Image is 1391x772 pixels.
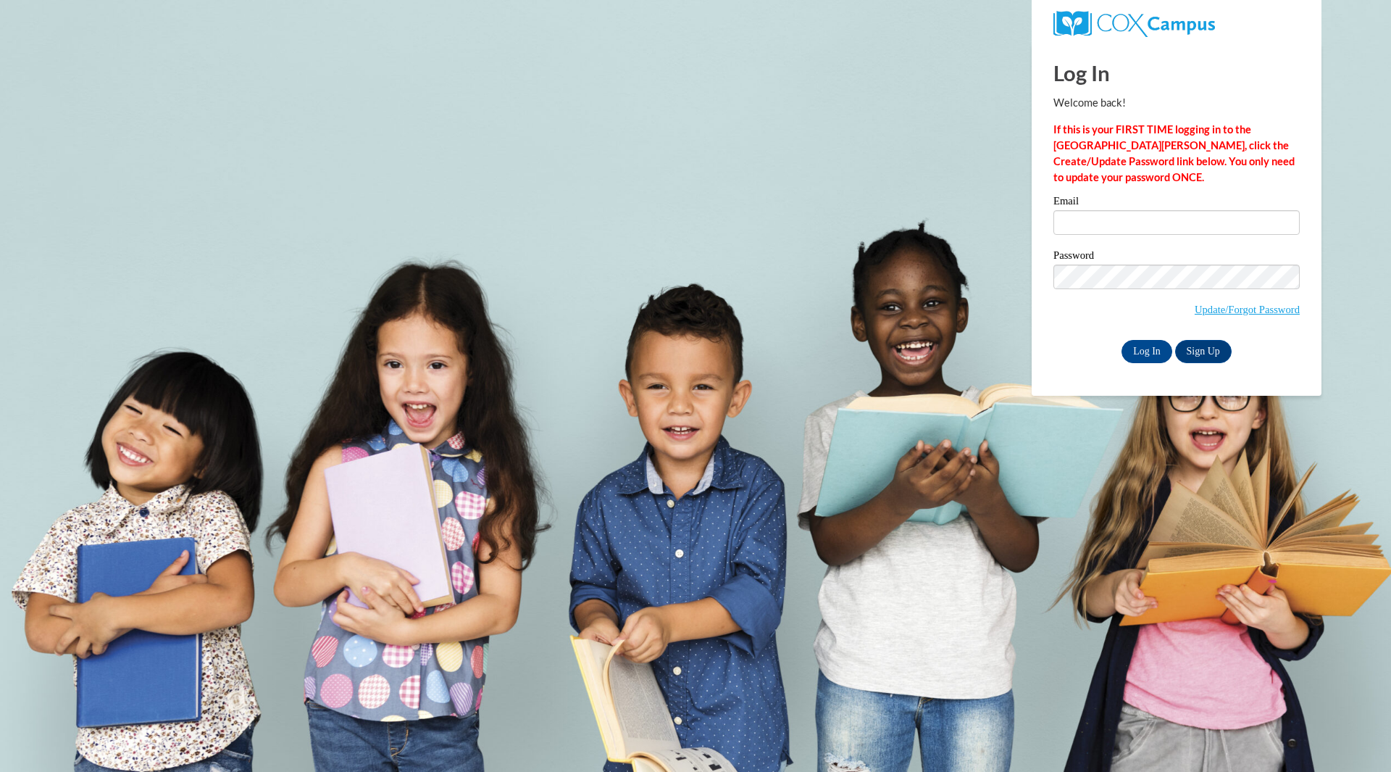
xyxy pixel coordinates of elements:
[1053,17,1215,29] a: COX Campus
[1053,95,1300,111] p: Welcome back!
[1175,340,1232,363] a: Sign Up
[1053,196,1300,210] label: Email
[1195,304,1300,315] a: Update/Forgot Password
[1053,11,1215,37] img: COX Campus
[1053,58,1300,88] h1: Log In
[1053,250,1300,265] label: Password
[1121,340,1172,363] input: Log In
[1053,123,1295,183] strong: If this is your FIRST TIME logging in to the [GEOGRAPHIC_DATA][PERSON_NAME], click the Create/Upd...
